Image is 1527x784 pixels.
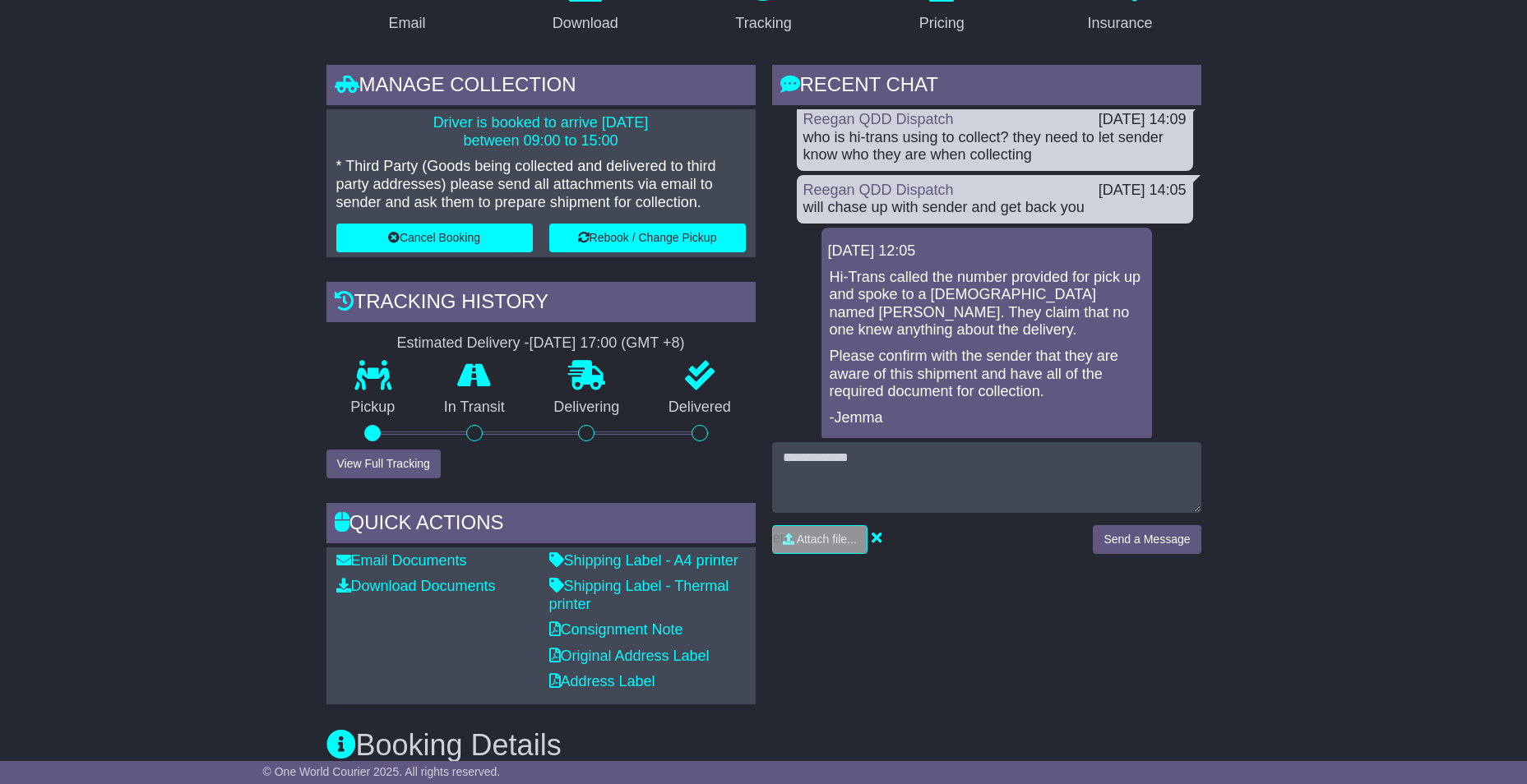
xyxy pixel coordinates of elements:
[919,12,965,35] div: Pricing
[830,409,1144,427] p: -Jemma
[336,552,467,569] a: Email Documents
[530,334,685,353] div: [DATE] 17:00 (GMT +8)
[326,65,756,109] div: Manage collection
[553,12,618,35] div: Download
[1099,111,1187,129] div: [DATE] 14:09
[336,114,746,150] p: Driver is booked to arrive [DATE] between 09:00 to 15:00
[549,648,710,664] a: Original Address Label
[549,621,683,638] a: Consignment Note
[803,182,954,198] a: Reegan QDD Dispatch
[326,729,1201,762] h3: Booking Details
[803,199,1187,217] div: will chase up with sender and get back you
[803,129,1187,164] div: who is hi-trans using to collect? they need to let sender know who they are when collecting
[830,348,1144,401] p: Please confirm with the sender that they are aware of this shipment and have all of the required ...
[830,269,1144,339] p: Hi-Trans called the number provided for pick up and spoke to a [DEMOGRAPHIC_DATA] named [PERSON_N...
[336,224,533,252] button: Cancel Booking
[326,282,756,326] div: Tracking history
[336,158,746,211] p: * Third Party (Goods being collected and delivered to third party addresses) please send all atta...
[772,65,1201,109] div: RECENT CHAT
[549,578,729,612] a: Shipping Label - Thermal printer
[1099,182,1187,200] div: [DATE] 14:05
[263,765,501,778] span: © One World Courier 2025. All rights reserved.
[803,111,954,127] a: Reegan QDD Dispatch
[1088,12,1153,35] div: Insurance
[326,399,420,417] p: Pickup
[1093,525,1201,554] button: Send a Message
[419,399,530,417] p: In Transit
[549,673,655,689] a: Address Label
[388,12,425,35] div: Email
[326,450,441,478] button: View Full Tracking
[530,399,645,417] p: Delivering
[549,224,746,252] button: Rebook / Change Pickup
[735,12,791,35] div: Tracking
[549,552,738,569] a: Shipping Label - A4 printer
[828,242,1145,261] div: [DATE] 12:05
[326,503,756,547] div: Quick Actions
[326,334,756,353] div: Estimated Delivery -
[644,399,756,417] p: Delivered
[336,578,496,594] a: Download Documents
